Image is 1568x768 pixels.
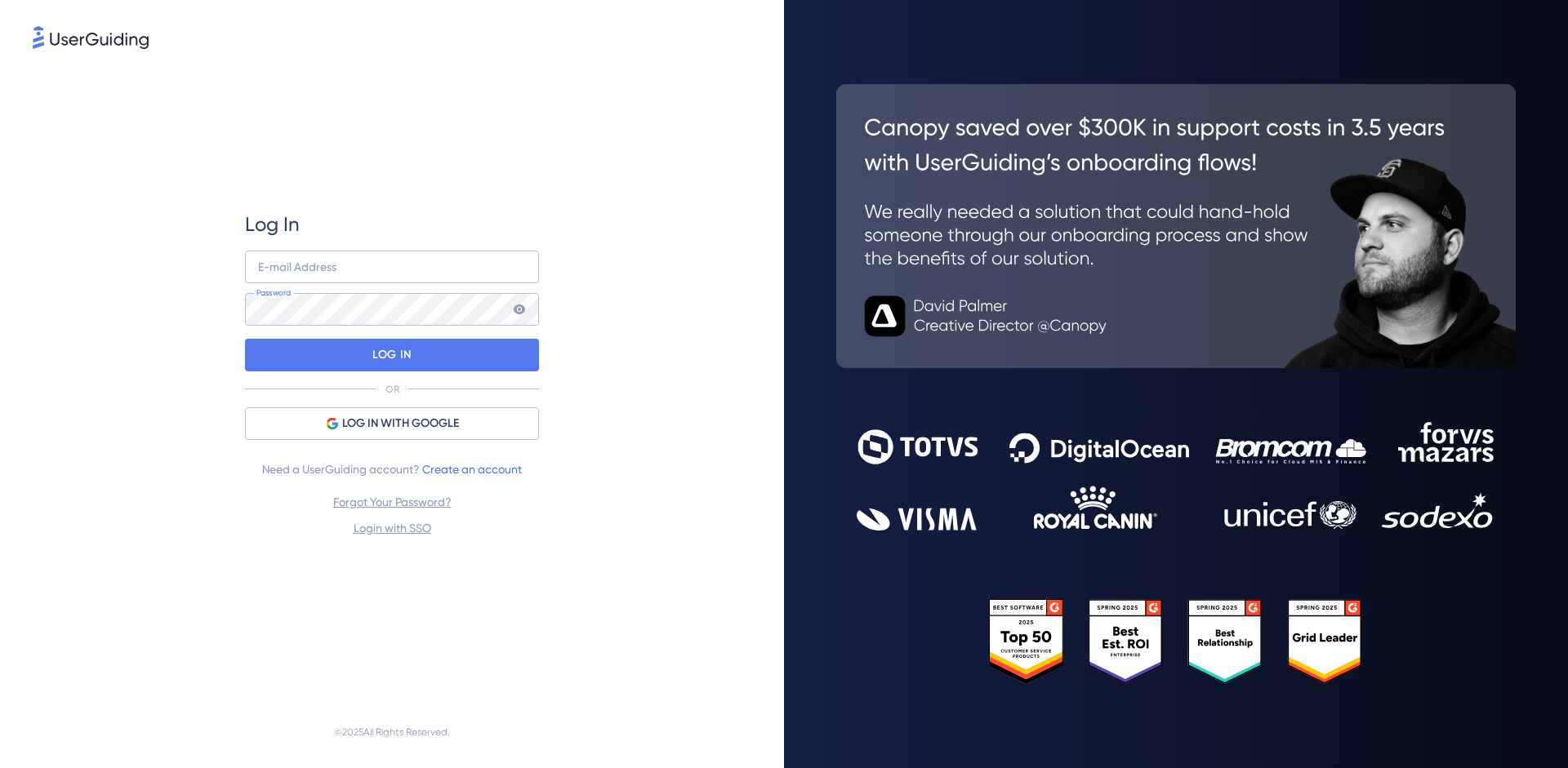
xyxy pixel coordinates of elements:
[245,251,539,283] input: example@company.com
[333,495,452,508] a: Forgot Your Password?
[372,342,411,368] p: LOG IN
[836,84,1516,368] img: 26c0aa7c25a843aed4baddd2b5e0fa68.svg
[33,26,149,49] img: 8faab4ba6bc7696a72372aa768b0286c.svg
[989,599,1363,685] img: 25303e33045975176eb484905ab012ff.svg
[857,422,1495,530] img: 9302ce2ac39453076f5bc0f2f2ca889b.svg
[422,463,522,476] a: Create an account
[385,383,399,396] p: OR
[245,211,300,238] span: Log In
[262,459,522,479] span: Need a UserGuiding account?
[334,722,450,742] span: © 2025 All Rights Reserved.
[342,414,459,433] span: LOG IN WITH GOOGLE
[354,522,431,535] a: Login with SSO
